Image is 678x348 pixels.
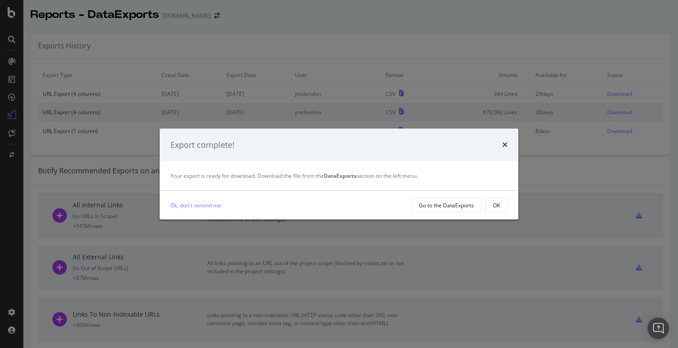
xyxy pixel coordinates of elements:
div: Open Intercom Messenger [648,318,669,339]
button: OK [485,198,508,212]
a: Ok, don't remind me [170,201,221,210]
div: Your export is ready for download. Download the file from the [170,172,508,180]
div: Export complete! [170,139,235,151]
strong: DataExports [324,172,356,180]
div: modal [160,129,518,220]
div: Go to the DataExports [419,202,474,209]
div: times [502,139,508,151]
div: OK [493,202,500,209]
span: section on the left menu. [324,172,418,180]
button: Go to the DataExports [411,198,482,212]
